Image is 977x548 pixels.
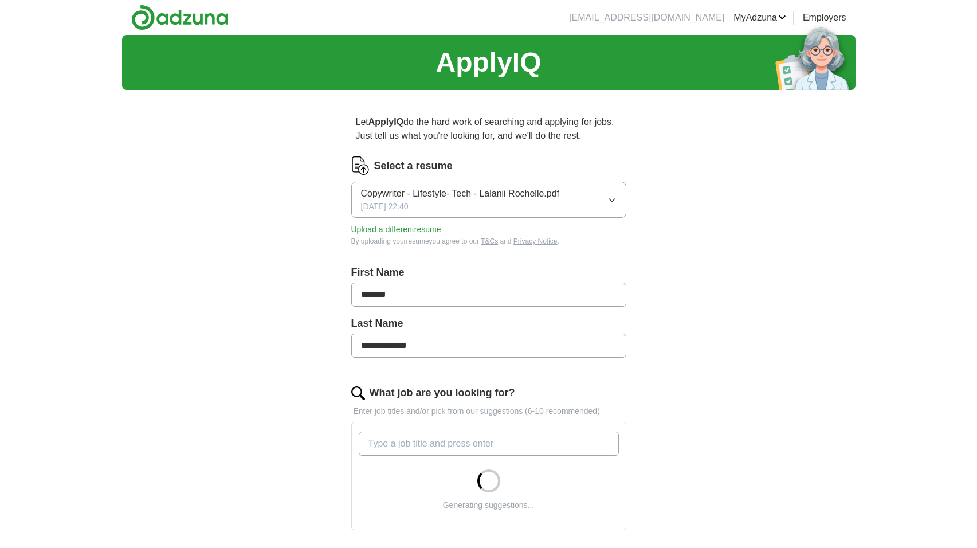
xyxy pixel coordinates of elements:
label: First Name [351,265,626,280]
label: Select a resume [374,158,453,174]
img: CV Icon [351,156,370,175]
img: search.png [351,386,365,400]
div: Generating suggestions... [443,499,535,511]
a: Privacy Notice [513,237,558,245]
span: Copywriter - Lifestyle- Tech - Lalanii Rochelle.pdf [361,187,560,201]
h1: ApplyIQ [435,42,541,83]
label: What job are you looking for? [370,385,515,401]
a: T&Cs [481,237,498,245]
div: By uploading your resume you agree to our and . [351,236,626,246]
p: Let do the hard work of searching and applying for jobs. Just tell us what you're looking for, an... [351,111,626,147]
a: Employers [803,11,846,25]
li: [EMAIL_ADDRESS][DOMAIN_NAME] [569,11,724,25]
input: Type a job title and press enter [359,432,619,456]
button: Upload a differentresume [351,224,441,236]
a: MyAdzuna [733,11,786,25]
label: Last Name [351,316,626,331]
span: [DATE] 22:40 [361,201,409,213]
img: Adzuna logo [131,5,229,30]
strong: ApplyIQ [368,117,403,127]
p: Enter job titles and/or pick from our suggestions (6-10 recommended) [351,405,626,417]
button: Copywriter - Lifestyle- Tech - Lalanii Rochelle.pdf[DATE] 22:40 [351,182,626,218]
